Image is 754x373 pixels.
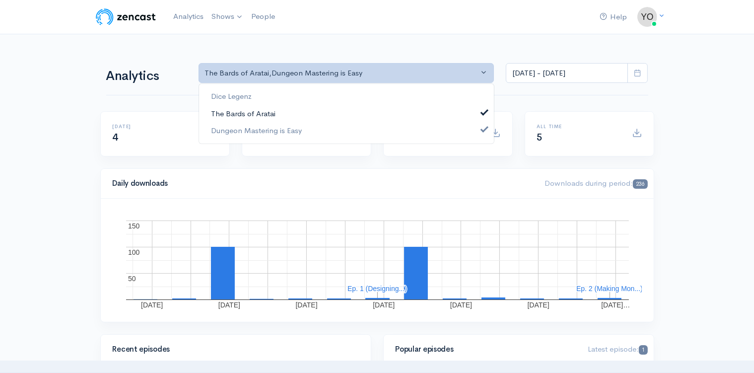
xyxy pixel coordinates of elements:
a: Shows [207,6,247,28]
text: [DATE] [295,301,317,309]
text: [DATE] [450,301,472,309]
a: People [247,6,279,27]
h1: Analytics [106,69,187,83]
span: Latest episode: [588,344,647,354]
text: 100 [128,248,140,256]
img: ... [637,7,657,27]
text: [DATE] [527,301,549,309]
span: The Bards of Aratai [211,108,275,119]
h4: Recent episodes [113,345,353,354]
input: analytics date range selector [506,63,628,83]
text: [DATE] [373,301,395,309]
span: 5 [537,131,543,144]
text: Ep. 2 (Making Mon...) [576,285,643,293]
span: 1 [639,345,647,355]
text: 50 [128,275,136,283]
text: 150 [128,222,140,230]
a: Help [596,6,631,28]
span: 236 [633,179,647,189]
h4: Popular episodes [396,345,576,354]
h6: All time [537,124,620,129]
span: Dice Legenz [211,91,252,102]
span: 4 [113,131,119,144]
text: Ep. 1 (Designing...) [347,285,407,293]
span: Dungeon Mastering is Easy [211,125,302,137]
text: [DATE]… [601,301,630,309]
h6: [DATE] [113,124,196,129]
text: [DATE] [141,301,163,309]
h4: Daily downloads [113,179,533,188]
text: [DATE] [218,301,240,309]
button: The Bards of Aratai, Dungeon Mastering is Easy [199,63,494,83]
div: The Bards of Aratai , Dungeon Mastering is Easy [205,68,479,79]
a: Analytics [169,6,207,27]
span: Downloads during period: [545,178,647,188]
svg: A chart. [113,211,642,310]
img: ZenCast Logo [94,7,157,27]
